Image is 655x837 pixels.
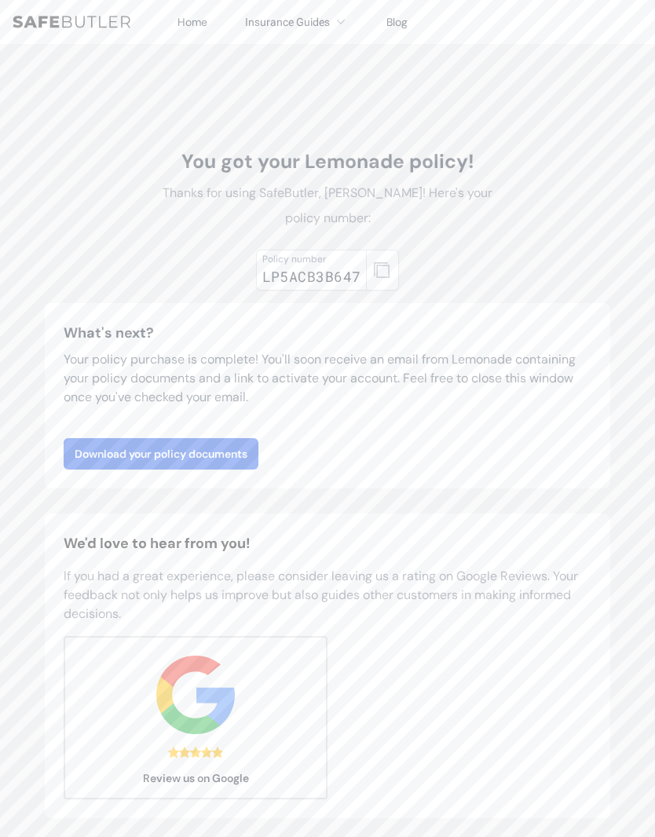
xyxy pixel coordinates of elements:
a: Review us on Google [64,636,327,799]
a: Blog [386,15,408,29]
div: 5.0 [168,747,223,758]
h3: What's next? [64,322,591,344]
div: LP5ACB3B647 [262,265,361,287]
a: Home [177,15,207,29]
p: Your policy purchase is complete! You'll soon receive an email from Lemonade containing your poli... [64,350,591,407]
p: Thanks for using SafeButler, [PERSON_NAME]! Here's your policy number: [152,181,503,231]
img: SafeButler Text Logo [13,16,130,28]
div: Policy number [262,253,361,265]
span: Review us on Google [77,770,314,786]
h1: You got your Lemonade policy! [152,149,503,174]
a: Download your policy documents [64,438,258,470]
button: Insurance Guides [245,13,349,31]
img: google.svg [156,656,235,734]
p: If you had a great experience, please consider leaving us a rating on Google Reviews. Your feedba... [64,567,591,623]
h2: We'd love to hear from you! [64,532,591,554]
